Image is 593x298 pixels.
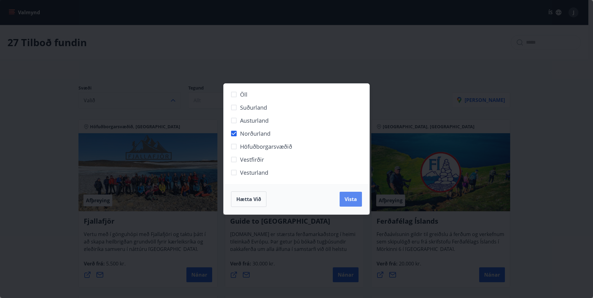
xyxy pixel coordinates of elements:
span: Hætta við [236,196,261,203]
span: Norðurland [240,129,270,138]
span: Höfuðborgarsvæðið [240,142,292,151]
span: Vestfirðir [240,156,264,164]
span: Suðurland [240,103,267,112]
span: Austurland [240,116,269,125]
button: Vista [340,192,362,207]
span: Öll [240,90,247,99]
span: Vesturland [240,169,268,177]
span: Vista [345,196,357,203]
button: Hætta við [231,191,266,207]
